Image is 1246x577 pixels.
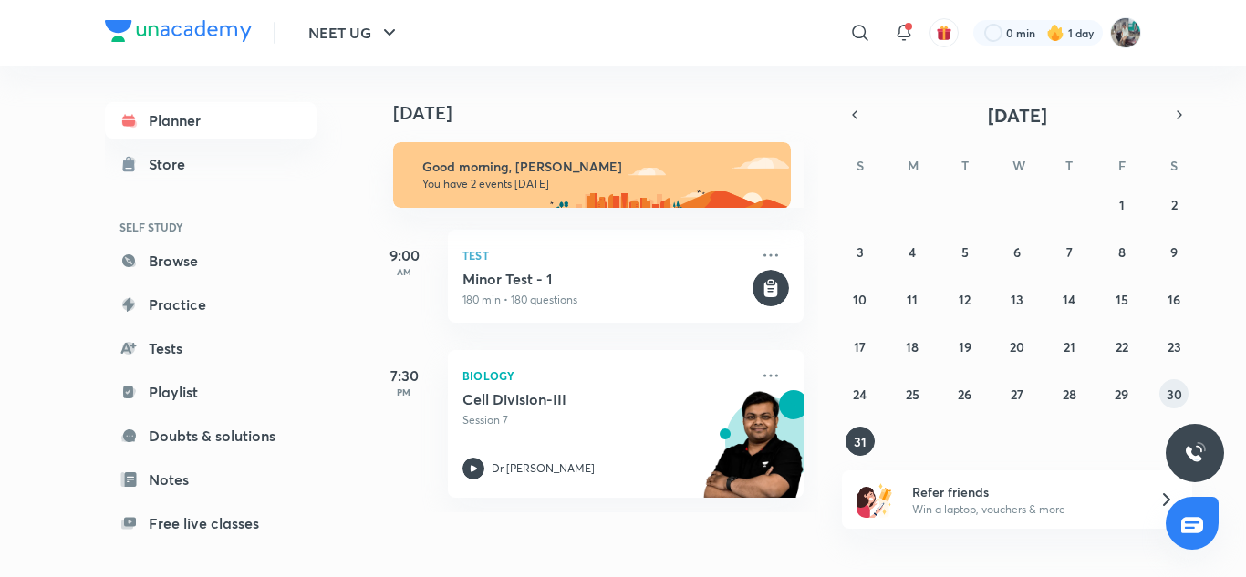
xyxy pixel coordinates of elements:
[867,102,1167,128] button: [DATE]
[105,20,252,42] img: Company Logo
[368,365,441,386] h5: 7:30
[1167,386,1182,403] abbr: August 30, 2025
[898,332,927,361] button: August 18, 2025
[393,102,822,124] h4: [DATE]
[906,338,919,355] abbr: August 18, 2025
[105,417,317,454] a: Doubts & solutions
[1063,386,1076,403] abbr: August 28, 2025
[898,284,927,314] button: August 11, 2025
[368,244,441,266] h5: 9:00
[912,482,1137,501] h6: Refer friends
[1054,379,1084,408] button: August 28, 2025
[908,157,919,174] abbr: Monday
[1118,157,1126,174] abbr: Friday
[1107,379,1137,408] button: August 29, 2025
[898,379,927,408] button: August 25, 2025
[912,501,1137,518] p: Win a laptop, vouchers & more
[846,332,875,361] button: August 17, 2025
[950,284,980,314] button: August 12, 2025
[959,291,971,308] abbr: August 12, 2025
[393,142,791,208] img: morning
[1119,196,1125,213] abbr: August 1, 2025
[950,237,980,266] button: August 5, 2025
[297,15,411,51] button: NEET UG
[368,266,441,277] p: AM
[1046,24,1064,42] img: streak
[854,433,867,450] abbr: August 31, 2025
[846,284,875,314] button: August 10, 2025
[950,379,980,408] button: August 26, 2025
[1118,243,1126,261] abbr: August 8, 2025
[1159,332,1189,361] button: August 23, 2025
[936,25,952,41] img: avatar
[1010,338,1024,355] abbr: August 20, 2025
[1011,386,1023,403] abbr: August 27, 2025
[1012,157,1025,174] abbr: Wednesday
[1170,243,1178,261] abbr: August 9, 2025
[898,237,927,266] button: August 4, 2025
[703,390,804,516] img: unacademy
[368,386,441,397] p: PM
[1054,332,1084,361] button: August 21, 2025
[1107,237,1137,266] button: August 8, 2025
[846,427,875,456] button: August 31, 2025
[1168,291,1180,308] abbr: August 16, 2025
[1170,157,1178,174] abbr: Saturday
[1002,379,1032,408] button: August 27, 2025
[462,412,749,428] p: Session 7
[1159,284,1189,314] button: August 16, 2025
[906,386,919,403] abbr: August 25, 2025
[1107,284,1137,314] button: August 15, 2025
[1002,284,1032,314] button: August 13, 2025
[959,338,971,355] abbr: August 19, 2025
[462,292,749,308] p: 180 min • 180 questions
[462,390,690,408] h5: Cell Division-III
[105,211,317,242] h6: SELF STUDY
[854,338,866,355] abbr: August 17, 2025
[1065,157,1073,174] abbr: Thursday
[1159,237,1189,266] button: August 9, 2025
[1002,332,1032,361] button: August 20, 2025
[907,291,918,308] abbr: August 11, 2025
[1115,386,1128,403] abbr: August 29, 2025
[462,270,749,288] h5: Minor Test - 1
[1159,379,1189,408] button: August 30, 2025
[422,159,774,175] h6: Good morning, [PERSON_NAME]
[1110,17,1141,48] img: Umar Parsuwale
[462,244,749,266] p: Test
[1171,196,1178,213] abbr: August 2, 2025
[1013,243,1021,261] abbr: August 6, 2025
[1159,190,1189,219] button: August 2, 2025
[1066,243,1073,261] abbr: August 7, 2025
[961,243,969,261] abbr: August 5, 2025
[853,291,867,308] abbr: August 10, 2025
[1184,442,1206,464] img: ttu
[909,243,916,261] abbr: August 4, 2025
[105,146,317,182] a: Store
[105,330,317,366] a: Tests
[857,243,864,261] abbr: August 3, 2025
[846,237,875,266] button: August 3, 2025
[462,365,749,386] p: Biology
[105,505,317,541] a: Free live classes
[1054,284,1084,314] button: August 14, 2025
[1107,190,1137,219] button: August 1, 2025
[950,332,980,361] button: August 19, 2025
[105,20,252,46] a: Company Logo
[857,481,893,518] img: referral
[958,386,971,403] abbr: August 26, 2025
[853,386,867,403] abbr: August 24, 2025
[105,374,317,410] a: Playlist
[988,103,1047,128] span: [DATE]
[105,286,317,323] a: Practice
[149,153,196,175] div: Store
[1168,338,1181,355] abbr: August 23, 2025
[1116,291,1128,308] abbr: August 15, 2025
[846,379,875,408] button: August 24, 2025
[857,157,864,174] abbr: Sunday
[1116,338,1128,355] abbr: August 22, 2025
[105,102,317,139] a: Planner
[105,242,317,279] a: Browse
[929,18,959,47] button: avatar
[1011,291,1023,308] abbr: August 13, 2025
